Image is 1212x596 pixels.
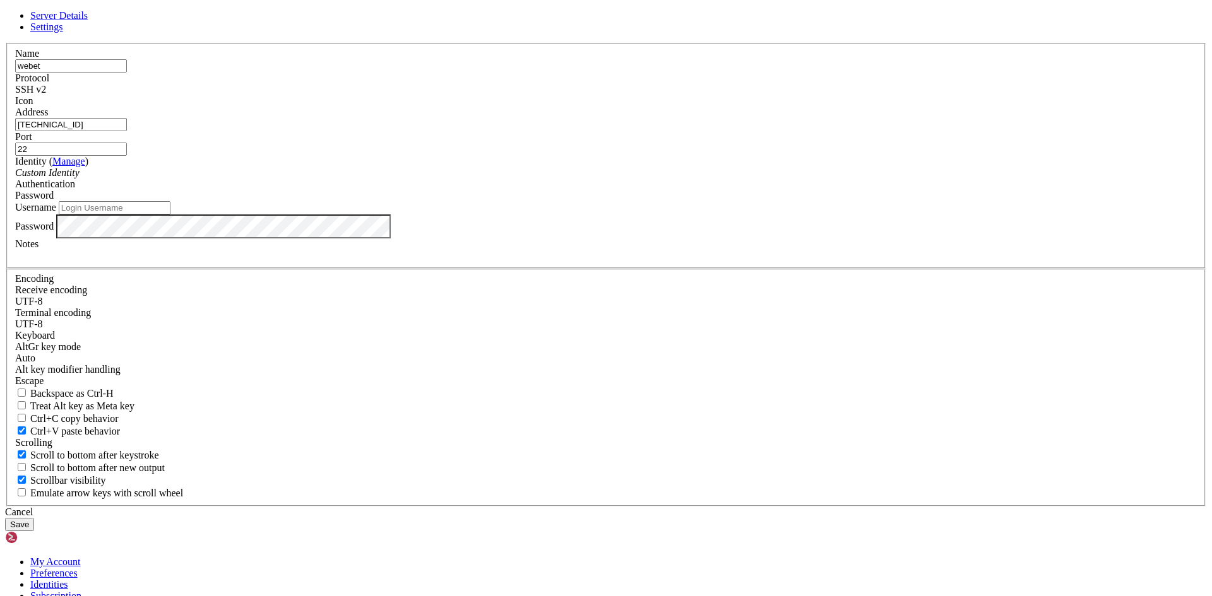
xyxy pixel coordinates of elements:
input: Ctrl+C copy behavior [18,414,26,422]
div: UTF-8 [15,318,1197,330]
label: Ctrl-C copies if true, send ^C to host if false. Ctrl-Shift-C sends ^C to host if true, copies if... [15,413,119,424]
span: Ctrl+C copy behavior [30,413,119,424]
div: Cancel [5,506,1207,518]
label: Whether to scroll to the bottom on any keystroke. [15,450,159,460]
span: UTF-8 [15,318,43,329]
span: Password [15,190,54,201]
a: Preferences [30,568,78,578]
button: Save [5,518,34,531]
label: Port [15,131,32,142]
input: Scroll to bottom after new output [18,463,26,471]
span: Ctrl+V paste behavior [30,426,120,436]
input: Server Name [15,59,127,73]
span: SSH v2 [15,84,46,95]
input: Host Name or IP [15,118,127,131]
label: Scrolling [15,437,52,448]
label: The default terminal encoding. ISO-2022 enables character map translations (like graphics maps). ... [15,307,91,318]
div: SSH v2 [15,84,1197,95]
span: Treat Alt key as Meta key [30,400,134,411]
label: Password [15,220,54,231]
span: Scrollbar visibility [30,475,106,486]
input: Port Number [15,143,127,156]
span: Emulate arrow keys with scroll wheel [30,488,183,498]
div: UTF-8 [15,296,1197,307]
span: Escape [15,375,44,386]
label: If true, the backspace should send BS ('\x08', aka ^H). Otherwise the backspace key should send '... [15,388,114,399]
input: Scroll to bottom after keystroke [18,450,26,459]
label: The vertical scrollbar mode. [15,475,106,486]
a: My Account [30,556,81,567]
label: Scroll to bottom after new output. [15,462,165,473]
input: Ctrl+V paste behavior [18,426,26,435]
span: Auto [15,353,35,363]
a: Settings [30,21,63,32]
label: Encoding [15,273,54,284]
label: Controls how the Alt key is handled. Escape: Send an ESC prefix. 8-Bit: Add 128 to the typed char... [15,364,121,375]
a: Identities [30,579,68,590]
span: ( ) [49,156,88,167]
div: Password [15,190,1197,201]
label: Protocol [15,73,49,83]
label: Address [15,107,48,117]
input: Emulate arrow keys with scroll wheel [18,488,26,496]
input: Backspace as Ctrl-H [18,389,26,397]
div: Auto [15,353,1197,364]
label: Name [15,48,39,59]
span: Scroll to bottom after new output [30,462,165,473]
label: Keyboard [15,330,55,341]
label: Icon [15,95,33,106]
label: When using the alternative screen buffer, and DECCKM (Application Cursor Keys) is active, mouse w... [15,488,183,498]
label: Ctrl+V pastes if true, sends ^V to host if false. Ctrl+Shift+V sends ^V to host if true, pastes i... [15,426,120,436]
label: Authentication [15,178,75,189]
input: Treat Alt key as Meta key [18,401,26,409]
label: Set the expected encoding for data received from the host. If the encodings do not match, visual ... [15,284,87,295]
input: Scrollbar visibility [18,476,26,484]
span: UTF-8 [15,296,43,307]
input: Login Username [59,201,170,214]
span: Backspace as Ctrl-H [30,388,114,399]
span: Scroll to bottom after keystroke [30,450,159,460]
a: Manage [52,156,85,167]
label: Username [15,202,56,213]
label: Whether the Alt key acts as a Meta key or as a distinct Alt key. [15,400,134,411]
label: Identity [15,156,88,167]
i: Custom Identity [15,167,80,178]
label: Notes [15,238,39,249]
div: Custom Identity [15,167,1197,178]
a: Server Details [30,10,88,21]
label: Set the expected encoding for data received from the host. If the encodings do not match, visual ... [15,341,81,352]
img: Shellngn [5,531,78,544]
div: Escape [15,375,1197,387]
